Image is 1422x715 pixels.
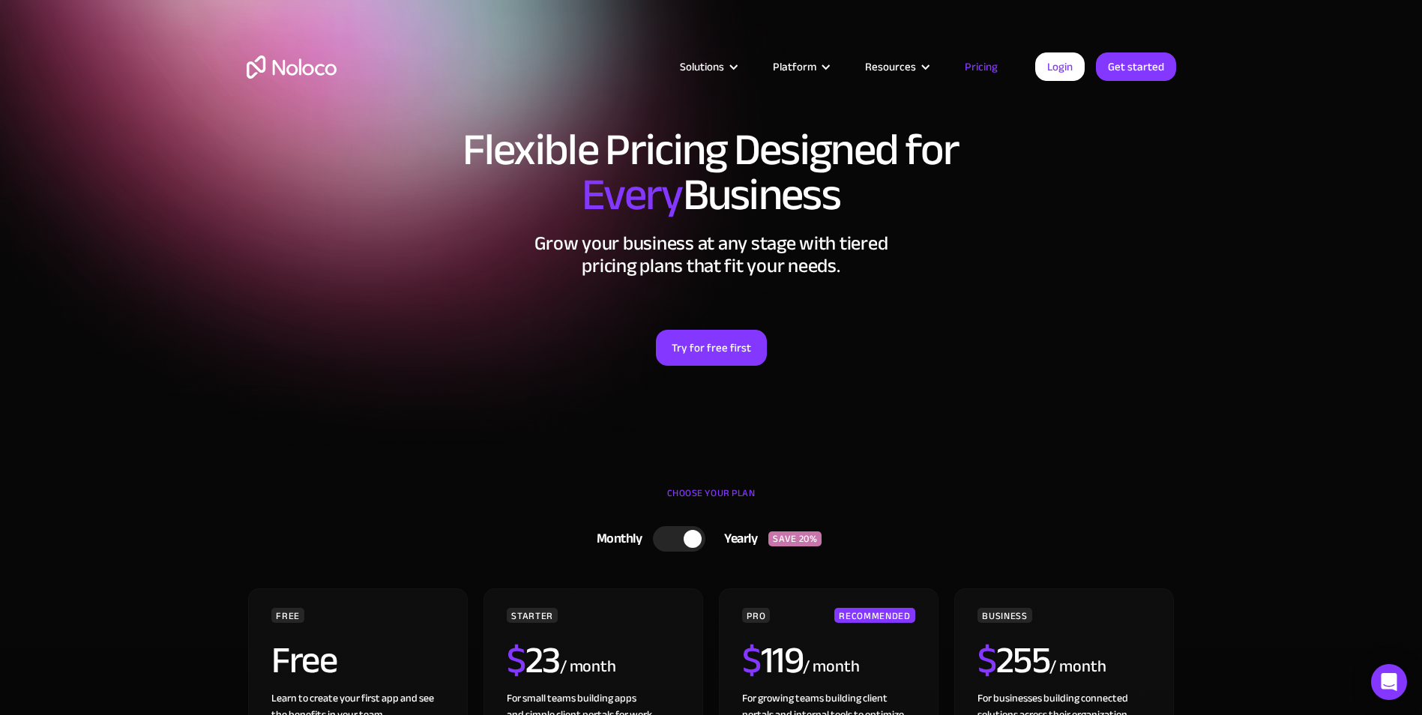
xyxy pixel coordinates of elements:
h1: Flexible Pricing Designed for Business [247,127,1176,217]
div: Solutions [661,57,754,76]
span: $ [742,625,761,696]
div: STARTER [507,608,557,623]
a: Try for free first [656,330,767,366]
div: BUSINESS [977,608,1031,623]
div: / month [1049,655,1106,679]
div: SAVE 20% [768,531,822,546]
div: / month [560,655,616,679]
div: PRO [742,608,770,623]
div: Open Intercom Messenger [1371,664,1407,700]
a: Pricing [946,57,1016,76]
a: home [247,55,337,79]
span: $ [977,625,996,696]
div: Yearly [705,528,768,550]
span: Every [582,153,683,237]
h2: Free [271,642,337,679]
div: FREE [271,608,304,623]
div: CHOOSE YOUR PLAN [247,482,1176,519]
div: RECOMMENDED [834,608,915,623]
div: Solutions [680,57,724,76]
div: Resources [846,57,946,76]
div: Platform [754,57,846,76]
div: Monthly [578,528,654,550]
a: Login [1035,52,1085,81]
h2: 255 [977,642,1049,679]
a: Get started [1096,52,1176,81]
div: Resources [865,57,916,76]
div: / month [803,655,859,679]
div: Platform [773,57,816,76]
span: $ [507,625,525,696]
h2: Grow your business at any stage with tiered pricing plans that fit your needs. [247,232,1176,277]
h2: 23 [507,642,560,679]
h2: 119 [742,642,803,679]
